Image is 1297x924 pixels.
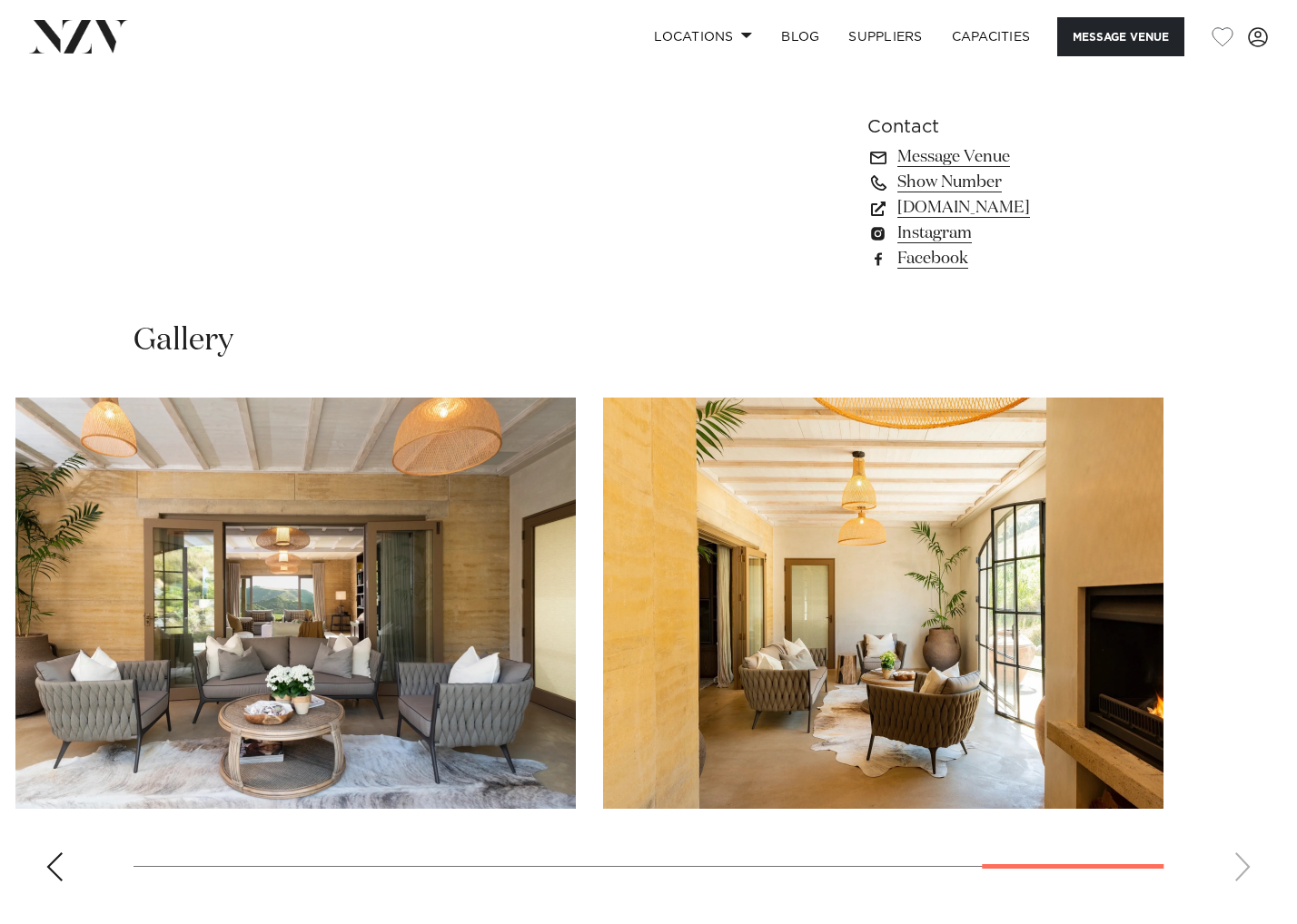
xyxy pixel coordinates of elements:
[867,195,1163,221] a: [DOMAIN_NAME]
[1057,17,1184,56] button: Message Venue
[767,17,834,56] a: BLOG
[15,398,576,809] swiper-slide: 9 / 10
[867,144,1163,170] a: Message Venue
[867,221,1163,246] a: Instagram
[867,170,1163,195] a: Show Number
[603,398,1163,809] swiper-slide: 10 / 10
[867,113,1163,141] h6: Contact
[134,320,233,361] h2: Gallery
[639,17,767,56] a: Locations
[29,20,128,53] img: nzv-logo.png
[834,17,936,56] a: SUPPLIERS
[937,17,1045,56] a: Capacities
[867,246,1163,271] a: Facebook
